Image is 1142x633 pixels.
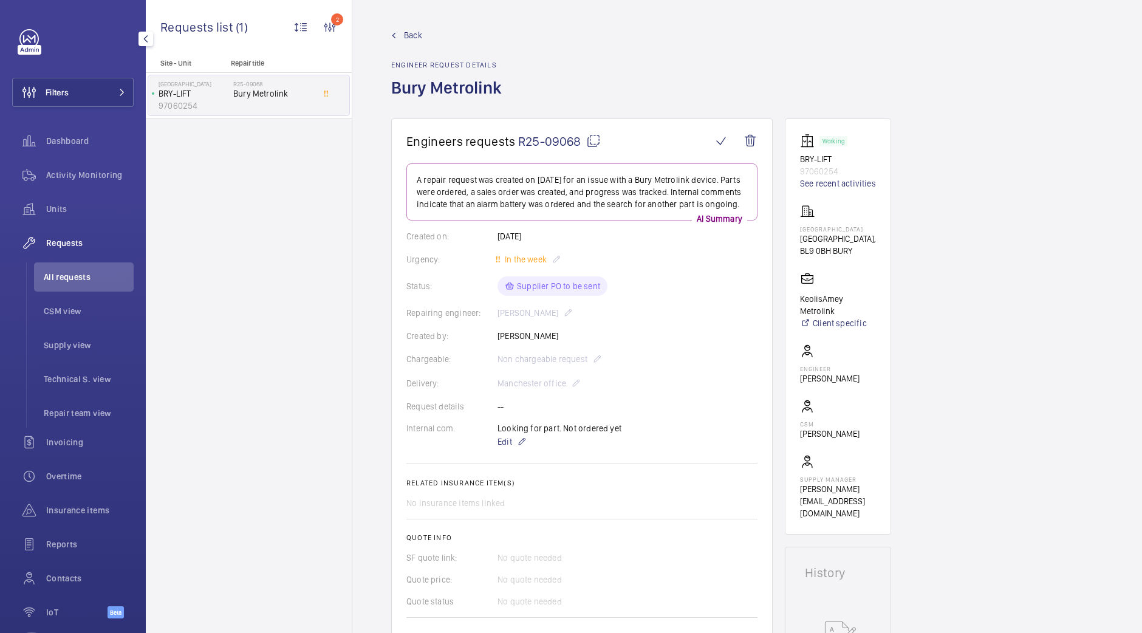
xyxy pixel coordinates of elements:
[233,87,313,100] span: Bury Metrolink
[800,483,876,519] p: [PERSON_NAME][EMAIL_ADDRESS][DOMAIN_NAME]
[159,100,228,112] p: 97060254
[391,77,509,118] h1: Bury Metrolink
[46,203,134,215] span: Units
[497,436,512,448] span: Edit
[800,245,876,257] p: BL9 0BH BURY
[800,428,860,440] p: [PERSON_NAME]
[800,134,819,148] img: elevator.svg
[46,436,134,448] span: Invoicing
[800,225,876,233] p: [GEOGRAPHIC_DATA]
[404,29,422,41] span: Back
[231,59,311,67] p: Repair title
[805,567,871,579] h1: History
[406,134,516,149] span: Engineers requests
[406,479,757,487] h2: Related insurance item(s)
[44,407,134,419] span: Repair team view
[800,165,876,177] p: 97060254
[518,134,601,149] span: R25-09068
[391,61,509,69] h2: Engineer request details
[800,233,876,245] p: [GEOGRAPHIC_DATA],
[46,606,108,618] span: IoT
[800,365,860,372] p: Engineer
[822,139,844,143] p: Working
[800,420,860,428] p: CSM
[406,533,757,542] h2: Quote info
[46,470,134,482] span: Overtime
[46,504,134,516] span: Insurance items
[800,177,876,190] a: See recent activities
[417,174,747,210] p: A repair request was created on [DATE] for an issue with a Bury Metrolink device. Parts were orde...
[44,305,134,317] span: CSM view
[800,153,876,165] p: BRY-LIFT
[46,135,134,147] span: Dashboard
[44,271,134,283] span: All requests
[233,80,313,87] h2: R25-09068
[800,372,860,385] p: [PERSON_NAME]
[46,86,69,98] span: Filters
[46,572,134,584] span: Contacts
[159,87,228,100] p: BRY-LIFT
[146,59,226,67] p: Site - Unit
[800,476,876,483] p: Supply manager
[108,606,124,618] span: Beta
[692,213,747,225] p: AI Summary
[160,19,236,35] span: Requests list
[44,373,134,385] span: Technical S. view
[46,169,134,181] span: Activity Monitoring
[12,78,134,107] button: Filters
[800,317,876,329] a: Client specific
[159,80,228,87] p: [GEOGRAPHIC_DATA]
[44,339,134,351] span: Supply view
[46,538,134,550] span: Reports
[800,293,876,317] p: KeolisAmey Metrolink
[46,237,134,249] span: Requests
